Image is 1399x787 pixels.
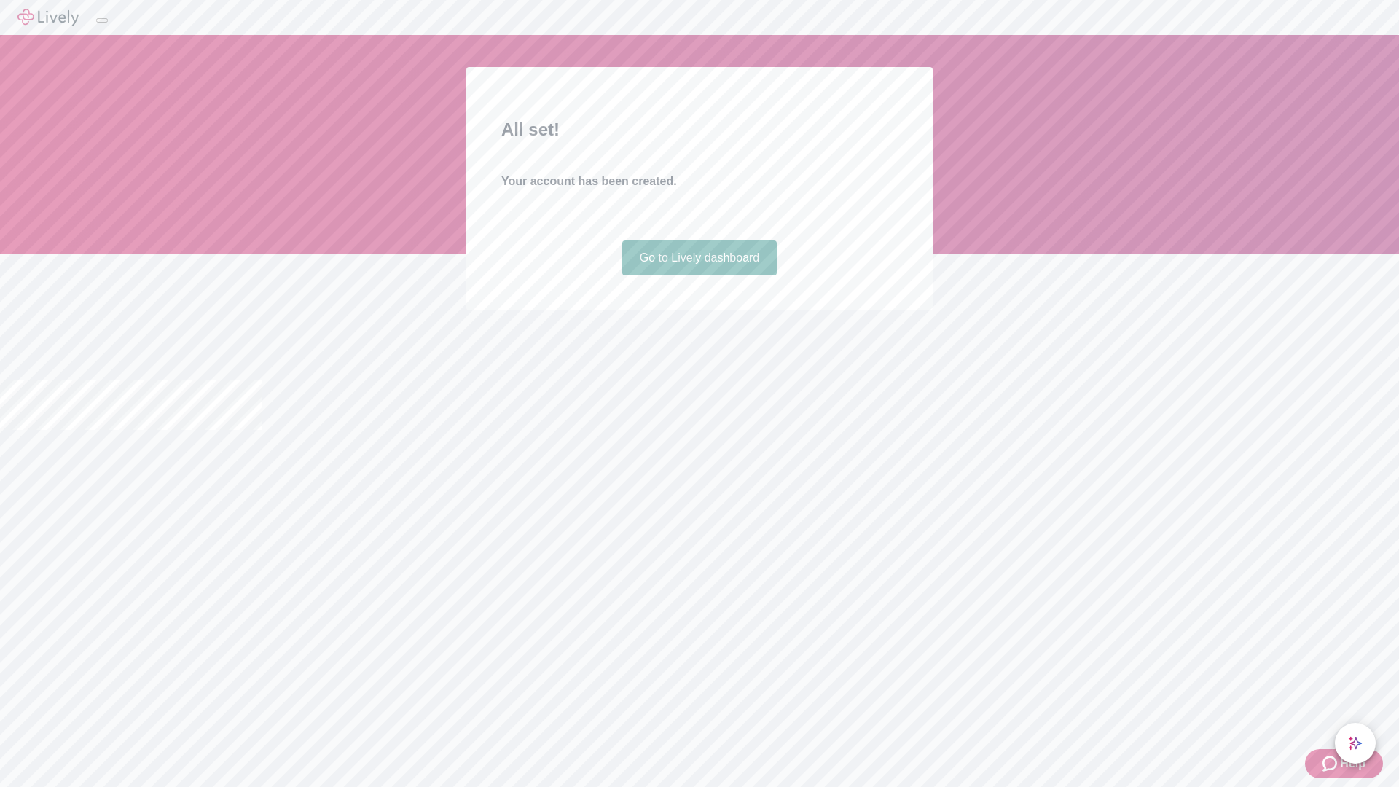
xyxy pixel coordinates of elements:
[17,9,79,26] img: Lively
[96,18,108,23] button: Log out
[1322,755,1340,772] svg: Zendesk support icon
[1348,736,1363,751] svg: Lively AI Assistant
[622,240,777,275] a: Go to Lively dashboard
[501,117,898,143] h2: All set!
[1335,723,1376,764] button: chat
[1340,755,1365,772] span: Help
[1305,749,1383,778] button: Zendesk support iconHelp
[501,173,898,190] h4: Your account has been created.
